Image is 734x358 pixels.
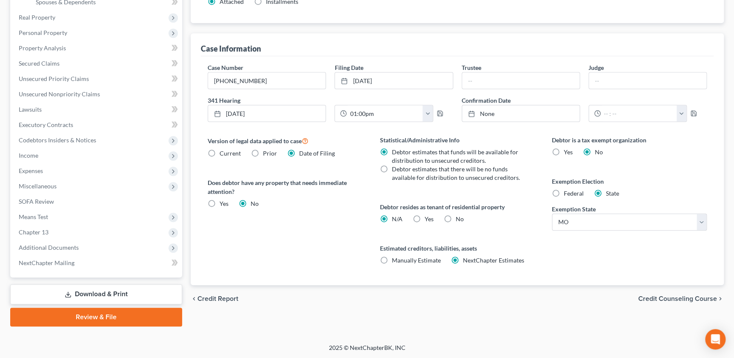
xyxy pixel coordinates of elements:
[220,200,228,207] span: Yes
[19,167,43,174] span: Expenses
[463,257,524,264] span: NextChapter Estimates
[203,96,457,105] label: 341 Hearing
[595,148,603,156] span: No
[380,136,535,144] label: Statistical/Administrative Info
[392,215,403,222] span: N/A
[392,148,518,164] span: Debtor estimates that funds will be available for distribution to unsecured creditors.
[19,259,74,266] span: NextChapter Mailing
[19,44,66,52] span: Property Analysis
[457,96,711,105] label: Confirmation Date
[12,87,182,102] a: Unsecured Nonpriority Claims
[606,190,619,197] span: State
[425,215,434,222] span: Yes
[208,105,326,121] a: [DATE]
[10,308,182,326] a: Review & File
[208,178,363,196] label: Does debtor have any property that needs immediate attention?
[552,205,596,214] label: Exemption State
[208,136,363,146] label: Version of legal data applied to case
[251,200,259,207] span: No
[201,43,261,54] div: Case Information
[299,150,335,157] span: Date of Filing
[19,198,54,205] span: SOFA Review
[12,40,182,56] a: Property Analysis
[335,72,452,89] a: [DATE]
[19,182,57,190] span: Miscellaneous
[347,105,423,121] input: -- : --
[380,244,535,253] label: Estimated creditors, liabilities, assets
[462,72,580,89] input: --
[19,75,89,82] span: Unsecured Priority Claims
[380,202,535,211] label: Debtor resides as tenant of residential property
[19,106,42,113] span: Lawsuits
[638,295,717,302] span: Credit Counseling Course
[19,14,55,21] span: Real Property
[462,63,481,72] label: Trustee
[552,177,707,186] label: Exemption Election
[12,194,182,209] a: SOFA Review
[564,190,584,197] span: Federal
[717,295,724,302] i: chevron_right
[197,295,238,302] span: Credit Report
[263,150,277,157] span: Prior
[19,136,96,144] span: Codebtors Insiders & Notices
[19,60,60,67] span: Secured Claims
[552,136,707,144] label: Debtor is a tax exempt organization
[12,255,182,271] a: NextChapter Mailing
[588,63,604,72] label: Judge
[220,150,241,157] span: Current
[12,56,182,71] a: Secured Claims
[564,148,573,156] span: Yes
[19,90,100,98] span: Unsecured Nonpriority Claims
[19,121,73,128] span: Executory Contracts
[10,284,182,304] a: Download & Print
[705,329,725,349] div: Open Intercom Messenger
[191,295,238,302] button: chevron_left Credit Report
[589,72,706,89] input: --
[208,63,243,72] label: Case Number
[19,228,49,236] span: Chapter 13
[638,295,724,302] button: Credit Counseling Course chevron_right
[392,165,520,181] span: Debtor estimates that there will be no funds available for distribution to unsecured creditors.
[392,257,441,264] span: Manually Estimate
[19,213,48,220] span: Means Test
[334,63,363,72] label: Filing Date
[462,105,580,121] a: None
[19,29,67,36] span: Personal Property
[191,295,197,302] i: chevron_left
[456,215,464,222] span: No
[12,102,182,117] a: Lawsuits
[19,152,38,159] span: Income
[12,71,182,87] a: Unsecured Priority Claims
[601,105,677,121] input: -- : --
[208,72,326,89] input: Enter case number...
[12,117,182,133] a: Executory Contracts
[19,244,79,251] span: Additional Documents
